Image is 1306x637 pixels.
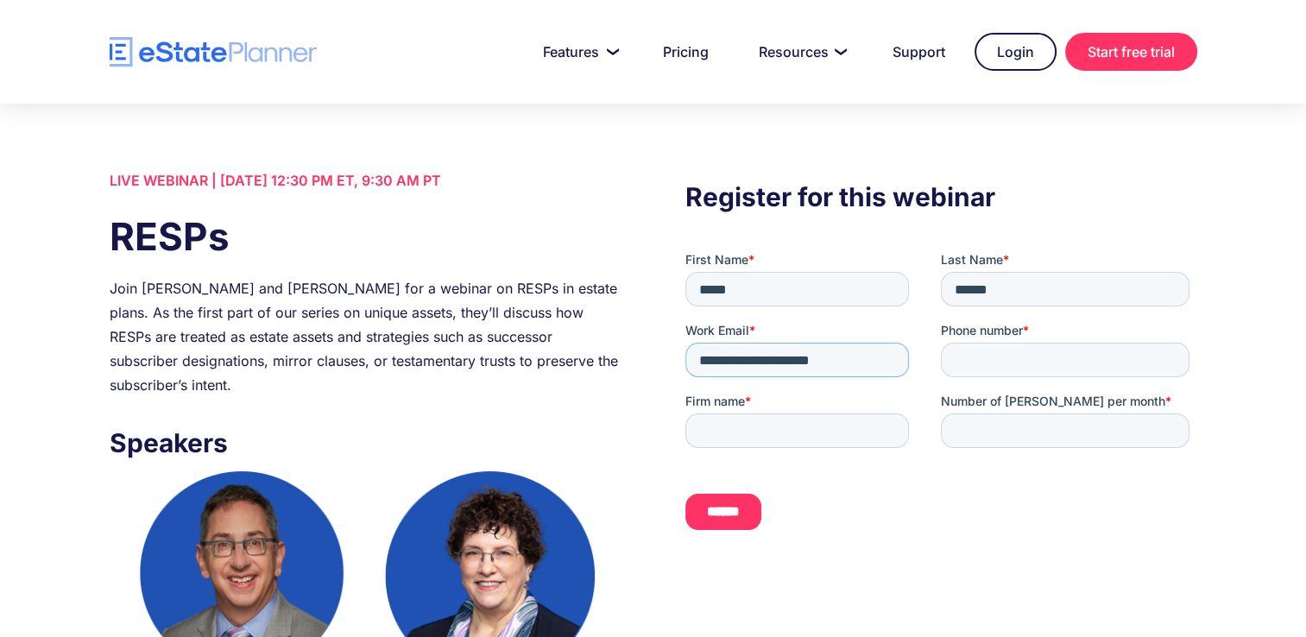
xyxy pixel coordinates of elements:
div: Join [PERSON_NAME] and [PERSON_NAME] for a webinar on RESPs in estate plans. As the first part of... [110,276,621,397]
div: LIVE WEBINAR | [DATE] 12:30 PM ET, 9:30 AM PT [110,168,621,192]
a: home [110,37,317,67]
h1: RESPs [110,210,621,263]
a: Pricing [642,35,729,69]
a: Support [872,35,966,69]
iframe: Form 0 [685,251,1196,560]
h3: Speakers [110,423,621,463]
h3: Register for this webinar [685,177,1196,217]
a: Start free trial [1065,33,1197,71]
a: Resources [738,35,863,69]
a: Features [522,35,634,69]
a: Login [975,33,1057,71]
